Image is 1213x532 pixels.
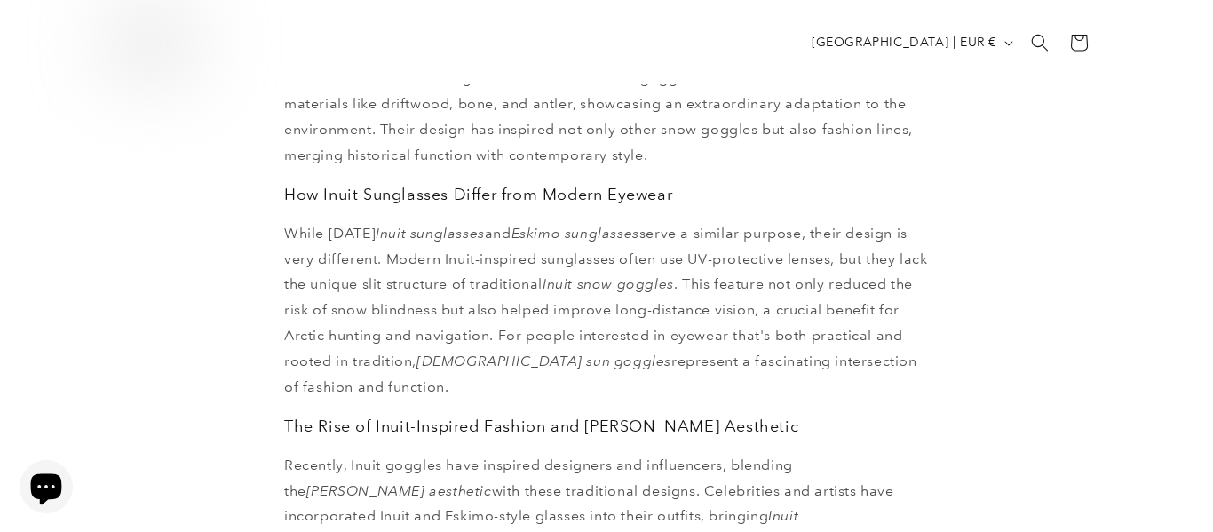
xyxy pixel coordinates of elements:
inbox-online-store-chat: Shopify online store chat [14,460,78,518]
h3: The Rise of Inuit-Inspired Fashion and [PERSON_NAME] Aesthetic [284,416,929,436]
h3: How Inuit Sunglasses Differ from Modern Eyewear [284,184,929,204]
em: Inuit snow goggles [543,275,674,292]
em: [DEMOGRAPHIC_DATA] sun goggles [416,353,671,369]
button: [GEOGRAPHIC_DATA] | EUR € [801,26,1020,60]
em: [PERSON_NAME] aesthetic [306,482,492,499]
em: Eskimo sunglasses [511,225,639,242]
img: Inuit Logo [118,7,189,78]
summary: Search [1020,23,1059,62]
p: While [DATE] and serve a similar purpose, their design is very different. Modern Inuit-inspired s... [284,221,929,401]
span: [GEOGRAPHIC_DATA] | EUR € [812,33,996,52]
p: are designed with narrow slits to filter out light and prevent snow blindness. Unlike modern , th... [284,40,929,168]
em: Inuit sunglasses [376,225,485,242]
